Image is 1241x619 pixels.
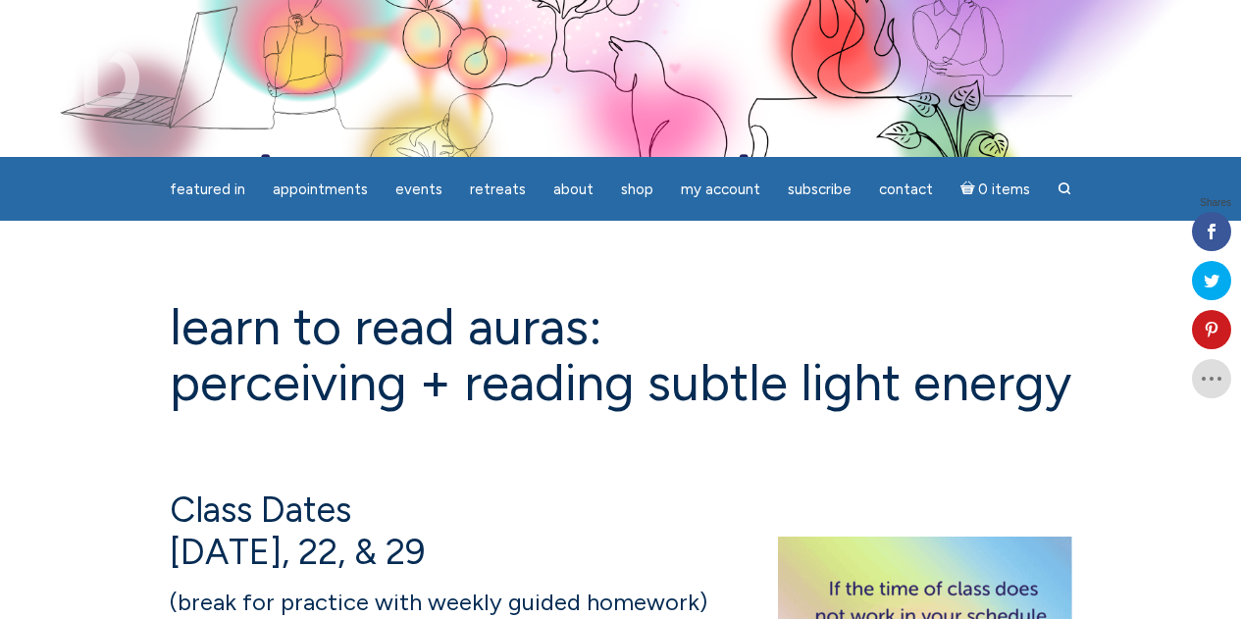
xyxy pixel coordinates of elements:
[553,181,594,198] span: About
[384,171,454,209] a: Events
[776,171,863,209] a: Subscribe
[170,181,245,198] span: featured in
[978,182,1030,197] span: 0 items
[458,171,538,209] a: Retreats
[669,171,772,209] a: My Account
[170,588,707,616] span: (break for practice with weekly guided homework)
[542,171,605,209] a: About
[470,181,526,198] span: Retreats
[960,181,979,198] i: Cart
[867,171,945,209] a: Contact
[1200,198,1231,208] span: Shares
[170,489,1072,573] h4: Class Dates [DATE], 22, & 29
[29,29,140,108] img: Jamie Butler. The Everyday Medium
[949,169,1043,209] a: Cart0 items
[879,181,933,198] span: Contact
[170,299,1072,411] h1: Learn to Read Auras: perceiving + reading subtle light energy
[788,181,852,198] span: Subscribe
[261,171,380,209] a: Appointments
[609,171,665,209] a: Shop
[273,181,368,198] span: Appointments
[158,171,257,209] a: featured in
[681,181,760,198] span: My Account
[621,181,653,198] span: Shop
[395,181,442,198] span: Events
